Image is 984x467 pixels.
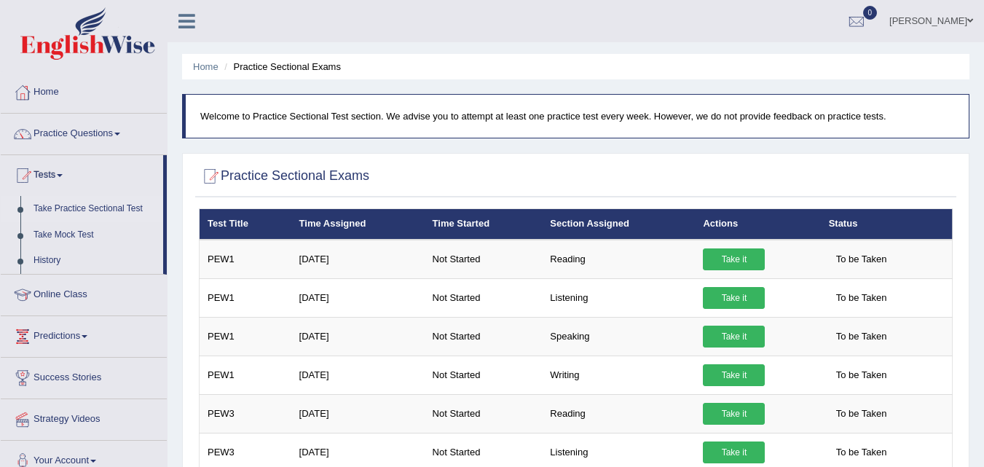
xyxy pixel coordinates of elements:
[200,394,291,433] td: PEW3
[425,356,543,394] td: Not Started
[703,287,765,309] a: Take it
[200,109,954,123] p: Welcome to Practice Sectional Test section. We advise you to attempt at least one practice test e...
[200,356,291,394] td: PEW1
[291,317,425,356] td: [DATE]
[199,165,369,187] h2: Practice Sectional Exams
[200,240,291,279] td: PEW1
[829,287,894,309] span: To be Taken
[542,278,695,317] td: Listening
[27,222,163,248] a: Take Mock Test
[1,114,167,150] a: Practice Questions
[829,442,894,463] span: To be Taken
[27,196,163,222] a: Take Practice Sectional Test
[200,278,291,317] td: PEW1
[703,248,765,270] a: Take it
[542,317,695,356] td: Speaking
[829,248,894,270] span: To be Taken
[542,394,695,433] td: Reading
[1,358,167,394] a: Success Stories
[27,248,163,274] a: History
[425,278,543,317] td: Not Started
[703,442,765,463] a: Take it
[291,394,425,433] td: [DATE]
[829,326,894,348] span: To be Taken
[703,403,765,425] a: Take it
[200,317,291,356] td: PEW1
[829,403,894,425] span: To be Taken
[425,209,543,240] th: Time Started
[542,240,695,279] td: Reading
[291,278,425,317] td: [DATE]
[703,364,765,386] a: Take it
[221,60,341,74] li: Practice Sectional Exams
[291,356,425,394] td: [DATE]
[695,209,820,240] th: Actions
[863,6,878,20] span: 0
[425,317,543,356] td: Not Started
[1,72,167,109] a: Home
[1,316,167,353] a: Predictions
[542,356,695,394] td: Writing
[1,399,167,436] a: Strategy Videos
[193,61,219,72] a: Home
[425,240,543,279] td: Not Started
[425,394,543,433] td: Not Started
[829,364,894,386] span: To be Taken
[1,155,163,192] a: Tests
[200,209,291,240] th: Test Title
[821,209,953,240] th: Status
[1,275,167,311] a: Online Class
[291,240,425,279] td: [DATE]
[703,326,765,348] a: Take it
[291,209,425,240] th: Time Assigned
[542,209,695,240] th: Section Assigned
